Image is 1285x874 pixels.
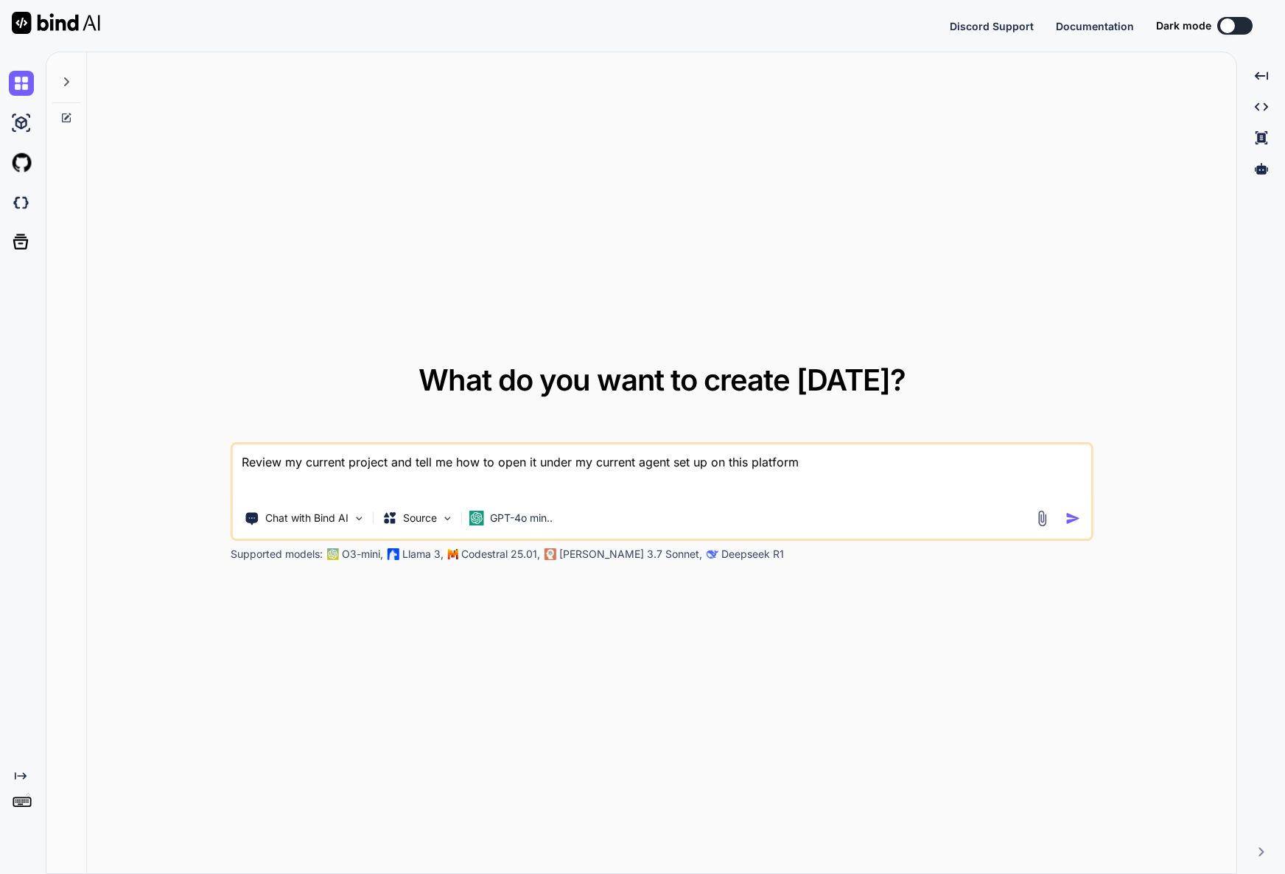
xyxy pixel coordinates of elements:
[448,549,458,559] img: Mistral-AI
[469,511,484,525] img: GPT-4o mini
[1156,18,1211,33] span: Dark mode
[441,512,454,525] img: Pick Models
[707,548,718,560] img: claude
[265,511,349,525] p: Chat with Bind AI
[403,511,437,525] p: Source
[9,190,34,215] img: darkCloudIdeIcon
[1033,510,1050,527] img: attachment
[9,150,34,175] img: githubLight
[559,547,702,562] p: [PERSON_NAME] 3.7 Sonnet,
[1056,20,1134,32] span: Documentation
[353,512,365,525] img: Pick Tools
[721,547,784,562] p: Deepseek R1
[402,547,444,562] p: Llama 3,
[231,547,323,562] p: Supported models:
[342,547,383,562] p: O3-mini,
[327,548,339,560] img: GPT-4
[233,444,1090,499] textarea: Review my current project and tell me how to open it under my current agent set up on this platform
[9,111,34,136] img: ai-studio
[12,12,100,34] img: Bind AI
[388,548,399,560] img: Llama2
[545,548,556,560] img: claude
[1065,511,1080,526] img: icon
[461,547,540,562] p: Codestral 25.01,
[950,20,1034,32] span: Discord Support
[419,362,906,398] span: What do you want to create [DATE]?
[490,511,553,525] p: GPT-4o min..
[950,18,1034,34] button: Discord Support
[9,71,34,96] img: chat
[1056,18,1134,34] button: Documentation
